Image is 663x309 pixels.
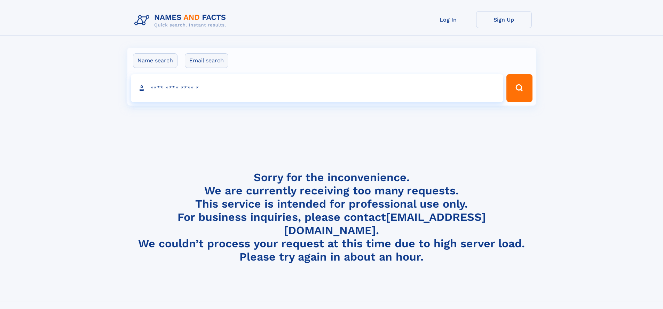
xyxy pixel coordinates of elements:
[185,53,228,68] label: Email search
[476,11,532,28] a: Sign Up
[506,74,532,102] button: Search Button
[420,11,476,28] a: Log In
[132,11,232,30] img: Logo Names and Facts
[132,171,532,264] h4: Sorry for the inconvenience. We are currently receiving too many requests. This service is intend...
[284,210,486,237] a: [EMAIL_ADDRESS][DOMAIN_NAME]
[133,53,177,68] label: Name search
[131,74,504,102] input: search input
